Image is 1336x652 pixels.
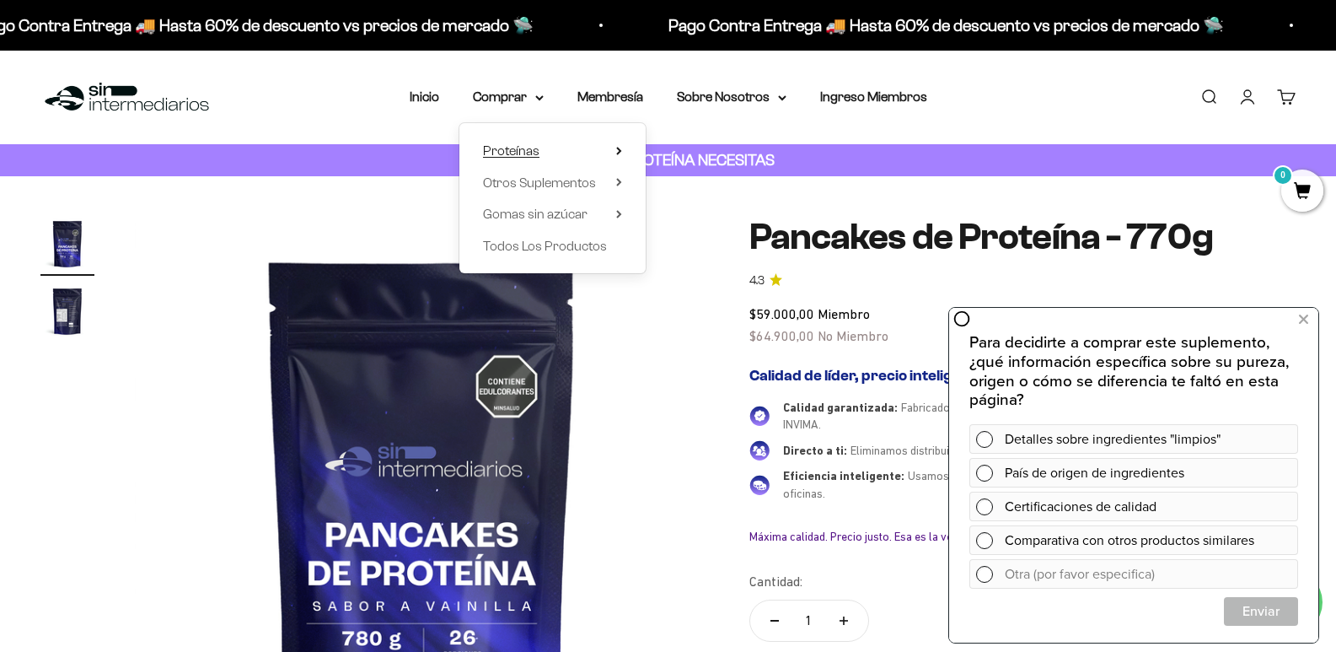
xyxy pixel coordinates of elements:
h2: Calidad de líder, precio inteligente. ¿Cómo lo logramos? [749,367,1296,385]
summary: Comprar [473,86,544,108]
img: Eficiencia inteligente [749,475,770,495]
summary: Otros Suplementos [483,172,622,194]
summary: Proteínas [483,140,622,162]
button: Ir al artículo 1 [40,217,94,276]
button: Ir al artículo 2 [40,284,94,343]
span: $64.900,00 [749,328,814,343]
summary: Sobre Nosotros [677,86,786,108]
span: Calidad garantizada: [783,401,898,414]
div: Máxima calidad. Precio justo. Esa es la ventaja de comprar [749,529,1296,544]
span: Miembro [818,306,870,321]
span: Usamos la tecnología para ser eficientes. Pagas por el producto, no por oficinas. [783,469,1260,500]
span: Otros Suplementos [483,175,596,190]
strong: CUANTA PROTEÍNA NECESITAS [561,151,775,169]
a: Todos Los Productos [483,235,622,257]
label: Cantidad: [749,571,802,593]
h1: Pancakes de Proteína - 770g [749,217,1296,257]
a: Membresía [577,89,643,104]
img: Directo a ti [749,440,770,461]
button: Reducir cantidad [750,601,799,641]
span: Directo a ti: [783,444,847,457]
a: Inicio [410,89,439,104]
span: Proteínas [483,143,539,158]
a: Ingreso Miembros [820,89,927,104]
span: Todos Los Productos [483,239,607,253]
span: Eliminamos distribuidores y sobreprecios para darte la máxima calidad al mejor precio. [850,444,1277,457]
img: Calidad garantizada [749,406,770,426]
a: 4.34.3 de 5.0 estrellas [749,272,1296,290]
p: Pago Contra Entrega 🚚 Hasta 60% de descuento vs precios de mercado 🛸 [666,12,1221,39]
img: Pancakes de Proteína - 770g [40,217,94,271]
a: 0 [1281,183,1323,202]
mark: 0 [1273,165,1293,186]
span: Eficiencia inteligente: [783,469,904,482]
span: Gomas sin azúcar [483,207,588,221]
span: 4.3 [749,272,765,290]
img: Pancakes de Proteína - 770g [40,284,94,338]
iframe: zigpoll-iframe [949,306,1318,643]
span: $59.000,00 [749,306,814,321]
span: No Miembro [818,328,888,343]
summary: Gomas sin azúcar [483,203,622,225]
button: Aumentar cantidad [819,601,868,641]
